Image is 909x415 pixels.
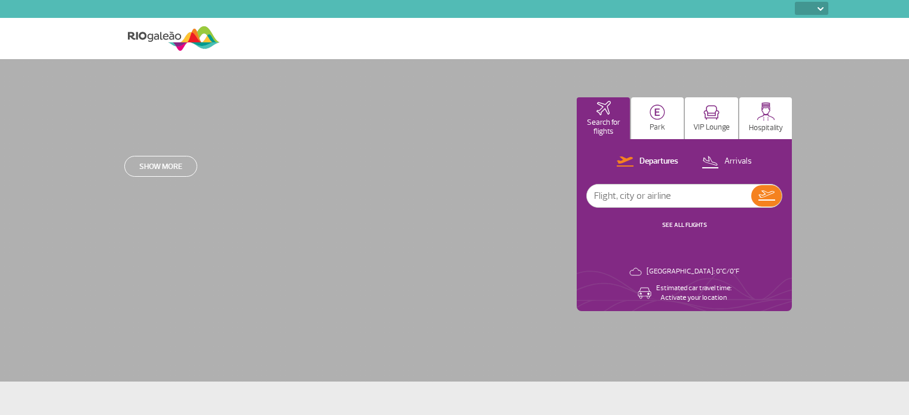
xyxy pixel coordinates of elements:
[749,124,783,133] p: Hospitality
[698,154,755,170] button: Arrivals
[631,97,684,139] button: Park
[693,123,730,132] p: VIP Lounge
[650,123,665,132] p: Park
[724,156,752,167] p: Arrivals
[659,220,711,230] button: SEE ALL FLIGHTS
[596,101,611,115] img: airplaneHomeActive.svg
[583,118,624,136] p: Search for flights
[685,97,738,139] button: VIP Lounge
[639,156,678,167] p: Departures
[650,104,665,120] img: carParkingHome.svg
[647,267,739,276] p: [GEOGRAPHIC_DATA]: 0°C/0°F
[703,105,720,120] img: vipRoom.svg
[739,97,792,139] button: Hospitality
[124,156,197,177] a: Show more
[613,154,682,170] button: Departures
[662,221,707,229] a: SEE ALL FLIGHTS
[577,97,630,139] button: Search for flights
[656,284,732,303] p: Estimated car travel time: Activate your location
[587,185,751,207] input: Flight, city or airline
[757,102,775,121] img: hospitality.svg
